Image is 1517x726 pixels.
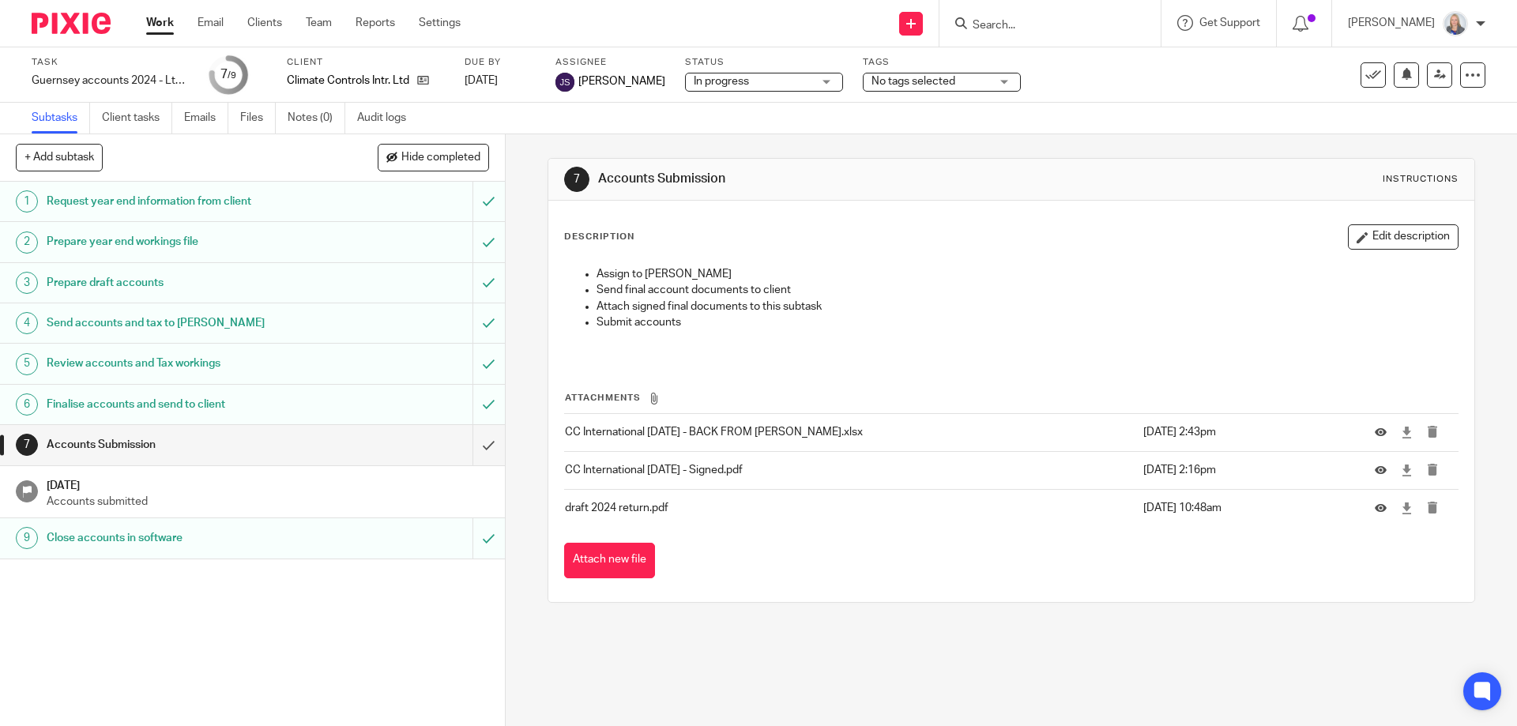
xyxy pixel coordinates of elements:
p: [DATE] 10:48am [1143,500,1351,516]
p: draft 2024 return.pdf [565,500,1135,516]
input: Search [971,19,1113,33]
button: + Add subtask [16,144,103,171]
a: Download [1401,500,1413,516]
p: Accounts submitted [47,494,489,510]
div: 1 [16,190,38,213]
button: Edit description [1348,224,1459,250]
span: No tags selected [871,76,955,87]
label: Client [287,56,445,69]
button: Hide completed [378,144,489,171]
h1: Request year end information from client [47,190,320,213]
p: CC International [DATE] - Signed.pdf [565,462,1135,478]
div: 7 [220,66,236,84]
p: CC International [DATE] - BACK FROM [PERSON_NAME].xlsx [565,424,1135,440]
p: [PERSON_NAME] [1348,15,1435,31]
span: [PERSON_NAME] [578,73,665,89]
p: Send final account documents to client [597,282,1457,298]
span: Get Support [1199,17,1260,28]
img: Pixie [32,13,111,34]
div: Instructions [1383,173,1459,186]
button: Attach new file [564,543,655,578]
label: Status [685,56,843,69]
p: Submit accounts [597,314,1457,330]
div: 4 [16,312,38,334]
span: Attachments [565,393,641,402]
h1: [DATE] [47,474,489,494]
span: In progress [694,76,749,87]
p: Attach signed final documents to this subtask [597,299,1457,314]
img: Debbie%20Noon%20Professional%20Photo.jpg [1443,11,1468,36]
img: svg%3E [555,73,574,92]
a: Reports [356,15,395,31]
span: [DATE] [465,75,498,86]
a: Team [306,15,332,31]
label: Assignee [555,56,665,69]
label: Task [32,56,190,69]
a: Download [1401,462,1413,478]
a: Download [1401,424,1413,440]
h1: Prepare year end workings file [47,230,320,254]
a: Email [198,15,224,31]
div: 9 [16,527,38,549]
p: [DATE] 2:16pm [1143,462,1351,478]
p: Climate Controls Intr. Ltd [287,73,409,88]
div: 6 [16,393,38,416]
div: 7 [564,167,589,192]
h1: Send accounts and tax to [PERSON_NAME] [47,311,320,335]
a: Notes (0) [288,103,345,134]
a: Audit logs [357,103,418,134]
a: Settings [419,15,461,31]
small: /9 [228,71,236,80]
div: 5 [16,353,38,375]
h1: Accounts Submission [598,171,1045,187]
div: 2 [16,231,38,254]
label: Tags [863,56,1021,69]
h1: Review accounts and Tax workings [47,352,320,375]
div: 3 [16,272,38,294]
h1: Finalise accounts and send to client [47,393,320,416]
a: Work [146,15,174,31]
a: Files [240,103,276,134]
label: Due by [465,56,536,69]
p: Assign to [PERSON_NAME] [597,266,1457,282]
span: Hide completed [401,152,480,164]
p: [DATE] 2:43pm [1143,424,1351,440]
div: Guernsey accounts 2024 - Ltd Company [32,73,190,88]
a: Clients [247,15,282,31]
div: 7 [16,434,38,456]
p: Description [564,231,634,243]
a: Subtasks [32,103,90,134]
a: Emails [184,103,228,134]
a: Client tasks [102,103,172,134]
h1: Accounts Submission [47,433,320,457]
h1: Prepare draft accounts [47,271,320,295]
h1: Close accounts in software [47,526,320,550]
